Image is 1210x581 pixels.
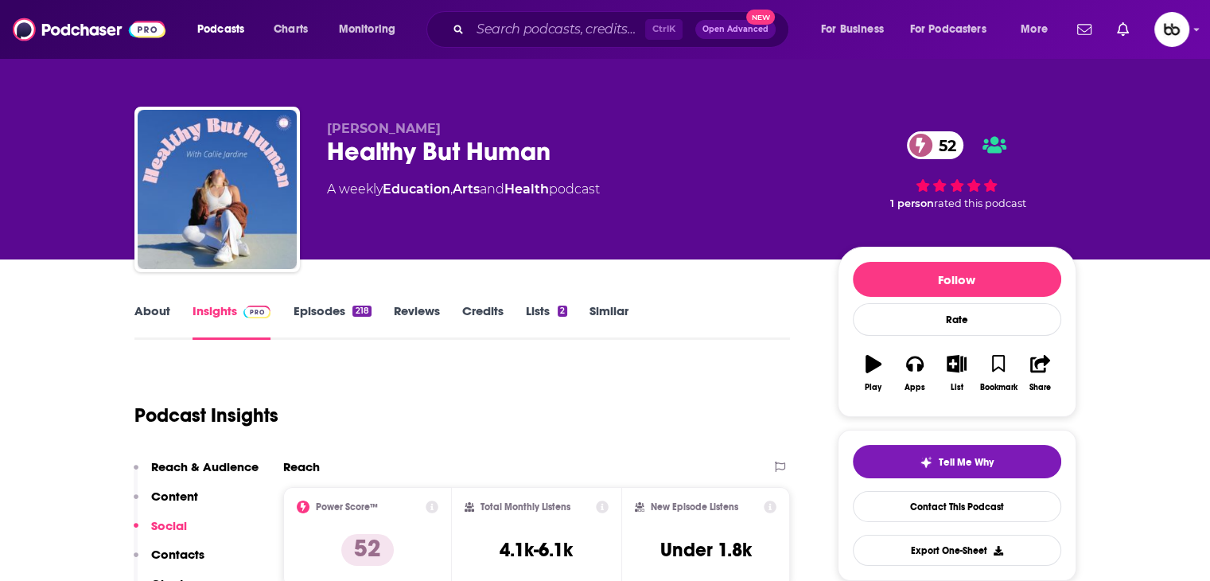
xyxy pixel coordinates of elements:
[651,501,738,513] h2: New Episode Listens
[462,303,504,340] a: Credits
[1154,12,1189,47] button: Show profile menu
[1154,12,1189,47] img: User Profile
[905,383,925,392] div: Apps
[193,303,271,340] a: InsightsPodchaser Pro
[702,25,768,33] span: Open Advanced
[151,489,198,504] p: Content
[394,303,440,340] a: Reviews
[151,518,187,533] p: Social
[1010,17,1068,42] button: open menu
[1071,16,1098,43] a: Show notifications dropdown
[186,17,265,42] button: open menu
[645,19,683,40] span: Ctrl K
[810,17,904,42] button: open menu
[151,547,204,562] p: Contacts
[853,445,1061,478] button: tell me why sparkleTell Me Why
[283,459,320,474] h2: Reach
[923,131,964,159] span: 52
[383,181,450,197] a: Education
[821,18,884,41] span: For Business
[695,20,776,39] button: Open AdvancedNew
[134,547,204,576] button: Contacts
[352,306,371,317] div: 218
[327,180,600,199] div: A weekly podcast
[978,345,1019,402] button: Bookmark
[853,535,1061,566] button: Export One-Sheet
[442,11,804,48] div: Search podcasts, credits, & more...
[746,10,775,25] span: New
[939,456,994,469] span: Tell Me Why
[339,18,395,41] span: Monitoring
[134,518,187,548] button: Social
[134,303,170,340] a: About
[1019,345,1060,402] button: Share
[907,131,964,159] a: 52
[979,383,1017,392] div: Bookmark
[1154,12,1189,47] span: Logged in as aj15670
[853,303,1061,336] div: Rate
[936,345,977,402] button: List
[589,303,628,340] a: Similar
[504,181,549,197] a: Health
[526,303,567,340] a: Lists2
[480,501,570,513] h2: Total Monthly Listens
[138,110,297,269] img: Healthy But Human
[13,14,165,45] img: Podchaser - Follow, Share and Rate Podcasts
[293,303,371,340] a: Episodes218
[134,404,278,427] h1: Podcast Insights
[910,18,986,41] span: For Podcasters
[934,197,1026,209] span: rated this podcast
[920,456,932,469] img: tell me why sparkle
[1021,18,1048,41] span: More
[865,383,881,392] div: Play
[838,121,1076,220] div: 52 1 personrated this podcast
[328,17,416,42] button: open menu
[853,345,894,402] button: Play
[274,18,308,41] span: Charts
[660,538,752,562] h3: Under 1.8k
[341,534,394,566] p: 52
[327,121,441,136] span: [PERSON_NAME]
[853,491,1061,522] a: Contact This Podcast
[197,18,244,41] span: Podcasts
[316,501,378,513] h2: Power Score™
[470,17,645,42] input: Search podcasts, credits, & more...
[853,262,1061,297] button: Follow
[1111,16,1135,43] a: Show notifications dropdown
[243,306,271,318] img: Podchaser Pro
[500,538,573,562] h3: 4.1k-6.1k
[900,17,1010,42] button: open menu
[890,197,934,209] span: 1 person
[450,181,453,197] span: ,
[558,306,567,317] div: 2
[134,459,259,489] button: Reach & Audience
[134,489,198,518] button: Content
[453,181,480,197] a: Arts
[480,181,504,197] span: and
[951,383,963,392] div: List
[263,17,317,42] a: Charts
[1029,383,1051,392] div: Share
[151,459,259,474] p: Reach & Audience
[894,345,936,402] button: Apps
